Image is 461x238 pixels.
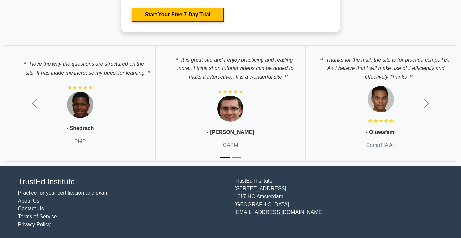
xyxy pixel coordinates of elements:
[74,138,86,145] p: PMP
[366,141,396,149] p: CompTIA A+
[207,128,254,136] p: - [PERSON_NAME]
[18,190,109,196] a: Practice for your certification and exam
[18,206,44,211] a: Contact Us
[162,52,299,81] p: It is great site and I enjoy practicing and reading more.. I think short tutorial videos can be a...
[67,124,94,132] p: - Shedrach
[67,84,93,92] div: ★★★★★
[368,86,394,112] img: Testimonial 1
[313,52,449,81] p: Thanks for the mail, the site is for practice compaTIA A+ I believe that I will make use of it ef...
[217,88,243,96] div: ★★★★★
[18,214,57,219] a: Terms of Service
[220,154,230,161] button: Slide 1
[223,141,238,149] p: CAPM
[217,96,243,122] img: Testimonial 1
[368,117,394,125] div: ★★★★★
[232,154,241,161] button: Slide 2
[12,56,148,77] p: I love the way the questions are structured on the site. It has made me increase my quest for lea...
[18,198,40,204] a: About Us
[18,222,51,227] a: Privacy Policy
[67,92,93,118] img: Testimonial 1
[18,177,227,186] h4: TrustEd Institute
[231,177,447,228] div: TrustEd Institute [STREET_ADDRESS] 1017 HC Amsterdam [GEOGRAPHIC_DATA] [EMAIL_ADDRESS][DOMAIN_NAME]
[132,8,224,22] a: Start Your Free 7-Day Trial
[366,128,396,136] p: - Oluwafemi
